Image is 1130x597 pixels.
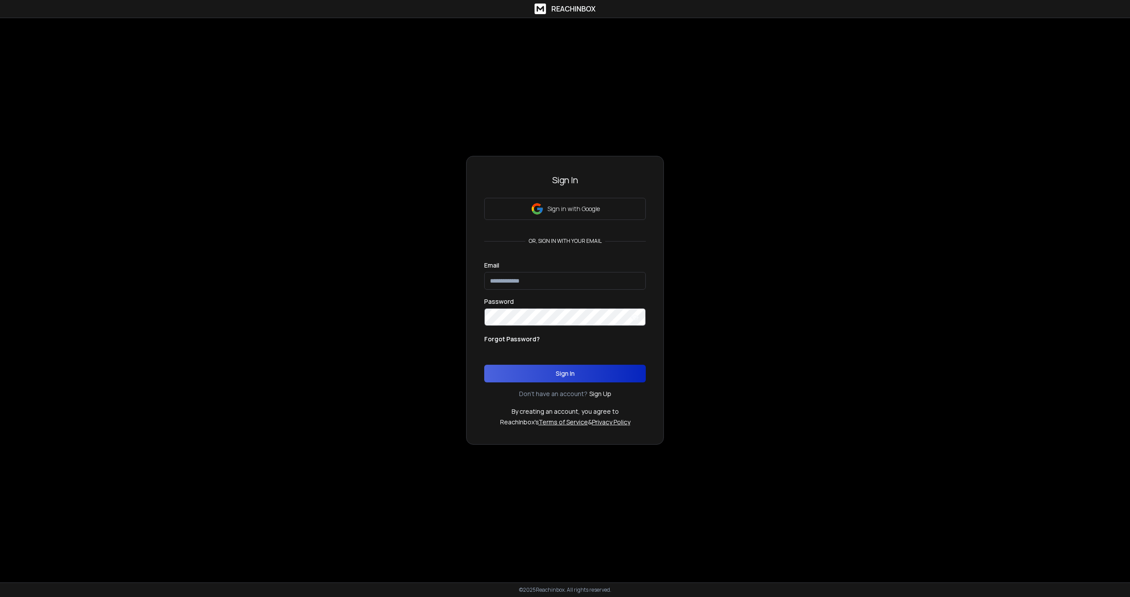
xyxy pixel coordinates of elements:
[539,418,588,426] a: Terms of Service
[535,4,595,14] a: ReachInbox
[484,335,540,344] p: Forgot Password?
[500,418,630,427] p: ReachInbox's &
[589,389,611,398] a: Sign Up
[512,407,619,416] p: By creating an account, you agree to
[547,204,600,213] p: Sign in with Google
[551,4,595,14] h1: ReachInbox
[484,198,646,220] button: Sign in with Google
[484,262,499,268] label: Email
[484,365,646,382] button: Sign In
[484,298,514,305] label: Password
[484,174,646,186] h3: Sign In
[525,238,605,245] p: or, sign in with your email
[519,586,611,593] p: © 2025 Reachinbox. All rights reserved.
[592,418,630,426] a: Privacy Policy
[519,389,588,398] p: Don't have an account?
